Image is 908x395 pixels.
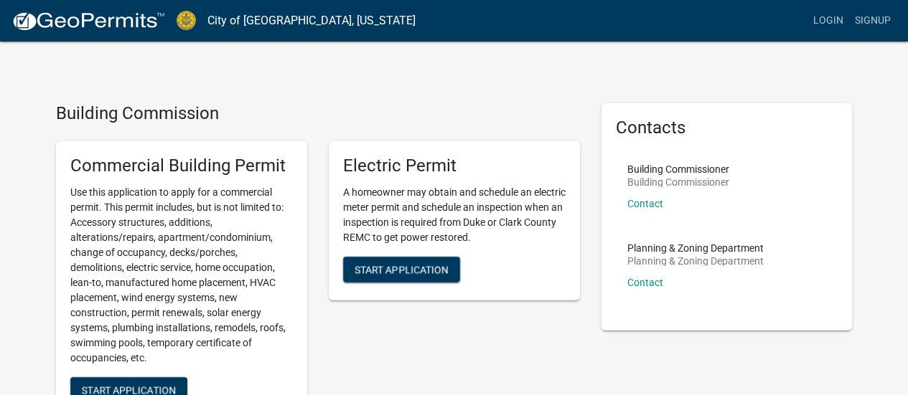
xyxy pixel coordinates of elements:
[627,198,663,209] a: Contact
[343,257,460,282] button: Start Application
[808,7,849,34] a: Login
[627,243,764,253] p: Planning & Zoning Department
[627,277,663,288] a: Contact
[627,256,764,266] p: Planning & Zoning Department
[70,185,293,366] p: Use this application to apply for a commercial permit. This permit includes, but is not limited t...
[343,156,566,176] h5: Electric Permit
[849,7,897,34] a: Signup
[177,11,196,30] img: City of Jeffersonville, Indiana
[207,9,416,33] a: City of [GEOGRAPHIC_DATA], [US_STATE]
[82,384,176,395] span: Start Application
[70,156,293,176] h5: Commercial Building Permit
[355,263,449,275] span: Start Application
[616,118,838,138] h5: Contacts
[627,177,729,187] p: Building Commissioner
[343,185,566,245] p: A homeowner may obtain and schedule an electric meter permit and schedule an inspection when an i...
[627,164,729,174] p: Building Commissioner
[56,103,580,124] h4: Building Commission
